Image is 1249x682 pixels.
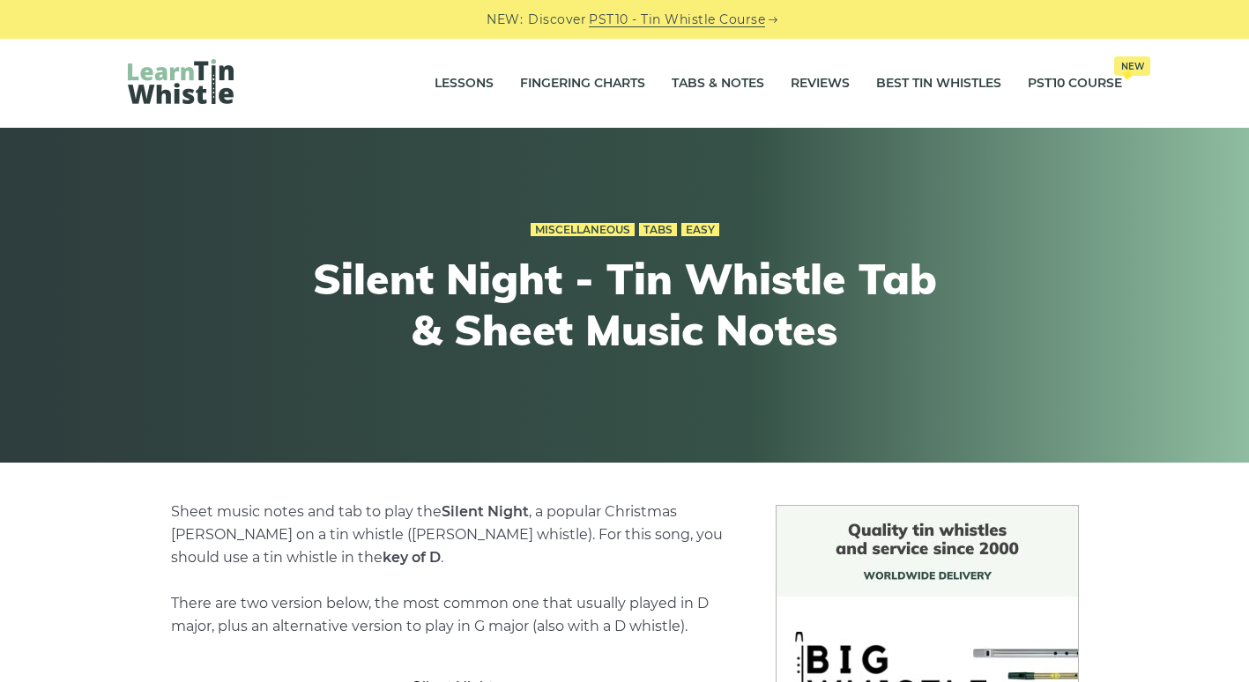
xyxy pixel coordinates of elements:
[639,223,677,237] a: Tabs
[301,254,949,355] h1: Silent Night - Tin Whistle Tab & Sheet Music Notes
[435,62,494,106] a: Lessons
[1028,62,1122,106] a: PST10 CourseNew
[1114,56,1150,76] span: New
[520,62,645,106] a: Fingering Charts
[171,500,733,638] p: Sheet music notes and tab to play the , a popular Christmas [PERSON_NAME] on a tin whistle ([PERS...
[531,223,635,237] a: Miscellaneous
[876,62,1001,106] a: Best Tin Whistles
[442,503,529,520] strong: Silent Night
[791,62,850,106] a: Reviews
[672,62,764,106] a: Tabs & Notes
[681,223,719,237] a: Easy
[128,59,234,104] img: LearnTinWhistle.com
[383,549,441,566] strong: key of D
